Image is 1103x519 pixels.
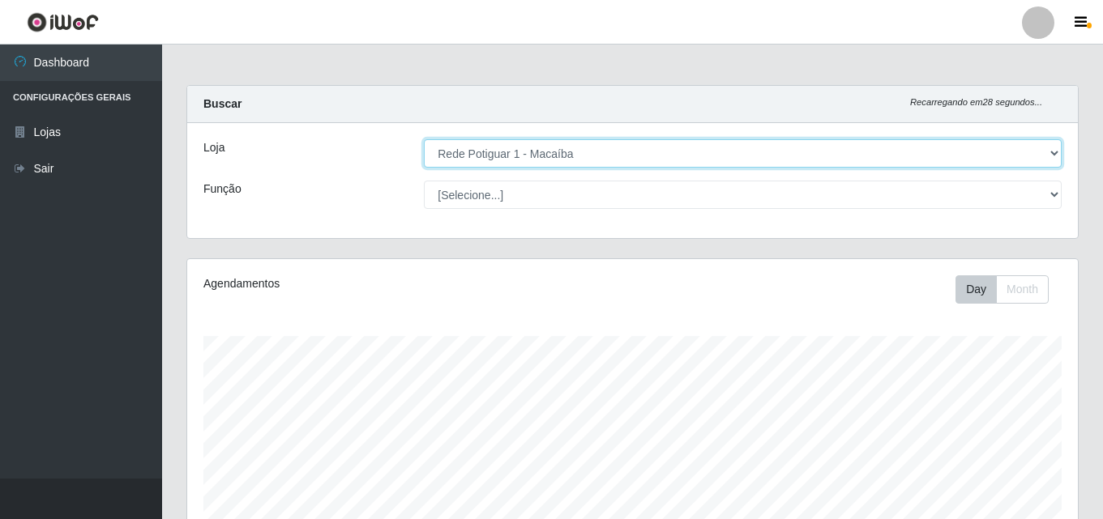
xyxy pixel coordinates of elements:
[203,97,242,110] strong: Buscar
[203,181,242,198] label: Função
[956,275,1062,304] div: Toolbar with button groups
[910,97,1042,107] i: Recarregando em 28 segundos...
[27,12,99,32] img: CoreUI Logo
[956,275,1049,304] div: First group
[956,275,997,304] button: Day
[203,139,224,156] label: Loja
[996,275,1049,304] button: Month
[203,275,547,292] div: Agendamentos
